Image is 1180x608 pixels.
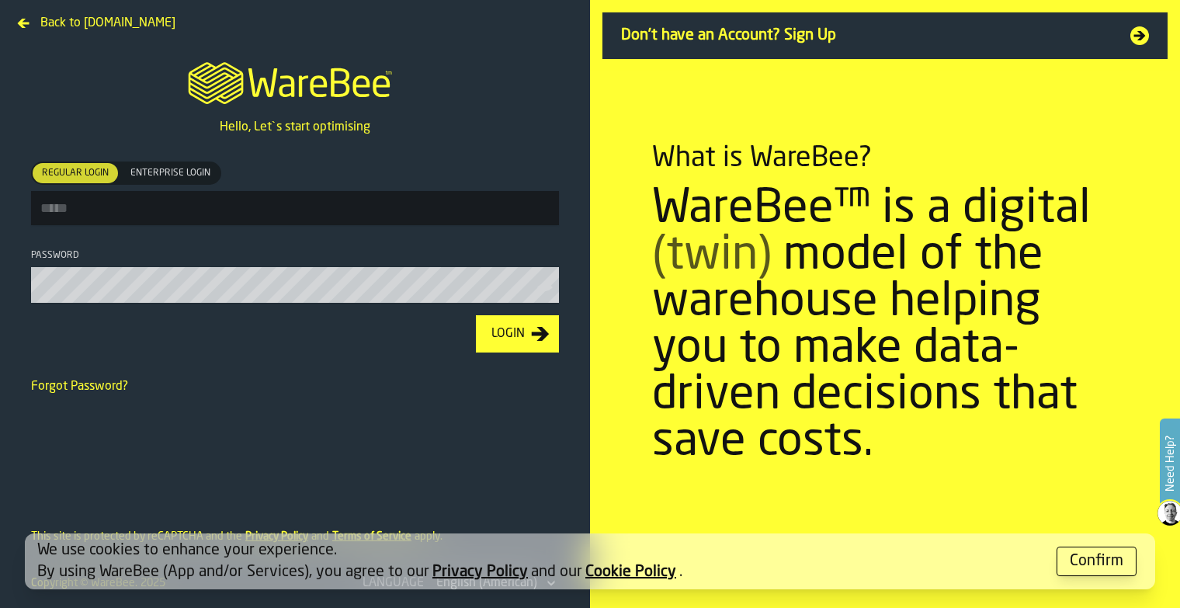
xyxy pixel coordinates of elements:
button: button-toolbar-Password [537,280,556,295]
div: What is WareBee? [652,143,872,174]
p: Hello, Let`s start optimising [220,118,370,137]
span: Regular Login [36,166,115,180]
span: Back to [DOMAIN_NAME] [40,14,175,33]
label: button-switch-multi-Enterprise Login [120,162,221,185]
input: button-toolbar-[object Object] [31,191,559,225]
a: logo-header [174,43,415,118]
a: Privacy Policy [432,565,528,580]
span: (twin) [652,233,772,280]
span: Don't have an Account? Sign Up [621,25,1112,47]
a: Back to [DOMAIN_NAME] [12,12,182,25]
div: thumb [121,163,220,183]
div: alert-[object Object] [25,533,1155,589]
div: thumb [33,163,118,183]
a: Don't have an Account? Sign Up [602,12,1168,59]
a: Forgot Password? [31,380,128,393]
button: button- [1057,547,1137,576]
button: button-Login [476,315,559,353]
label: Need Help? [1161,420,1178,507]
div: Confirm [1070,551,1123,572]
div: WareBee™ is a digital model of the warehouse helping you to make data-driven decisions that save ... [652,186,1118,466]
label: button-toolbar-Password [31,250,559,303]
input: button-toolbar-Password [31,267,559,303]
div: Password [31,250,559,261]
div: We use cookies to enhance your experience. By using WareBee (App and/or Services), you agree to o... [37,540,1044,583]
div: Login [485,325,531,343]
label: button-toolbar-[object Object] [31,162,559,225]
a: Cookie Policy [585,565,676,580]
span: Enterprise Login [124,166,217,180]
label: button-switch-multi-Regular Login [31,162,120,185]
